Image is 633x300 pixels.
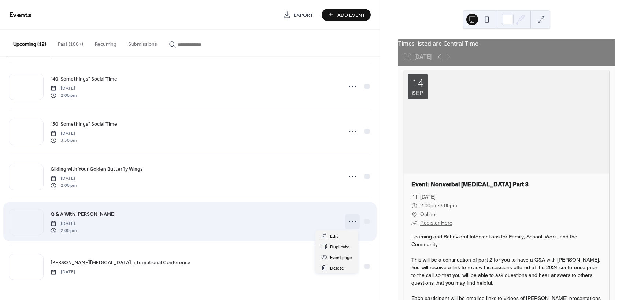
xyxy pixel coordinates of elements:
button: Submissions [122,30,163,56]
a: Export [278,9,319,21]
span: [DATE] [51,130,77,137]
span: Online [420,210,435,219]
span: [DATE] [51,85,77,92]
a: "40-Somethings" Social Time [51,75,117,83]
span: 2:00pm [420,201,438,210]
div: ​ [411,210,417,219]
button: Add Event [322,9,371,21]
span: Events [9,8,32,22]
a: Register Here [420,220,452,226]
div: ​ [411,219,417,227]
div: Sep [412,90,423,96]
span: [DATE] [51,175,77,182]
div: ​ [411,193,417,201]
span: - [438,201,440,210]
span: 3:30 pm [51,137,77,144]
a: Q & A With [PERSON_NAME] [51,210,116,218]
span: Duplicate [330,243,349,251]
a: [PERSON_NAME][MEDICAL_DATA] International Conference [51,258,190,267]
a: "50-Somethings" Social Time [51,120,117,128]
button: Past (100+) [52,30,89,56]
span: [DATE] [51,221,77,227]
div: ​ [411,201,417,210]
span: 2:00 pm [51,182,77,189]
div: Times listed are Central Time [398,39,615,48]
span: Add Event [337,11,365,19]
span: [DATE] [51,269,75,275]
button: Upcoming (12) [7,30,52,56]
span: Export [294,11,313,19]
a: Gliding with Your Golden Butterfly Wings [51,165,143,173]
span: Delete [330,264,344,272]
span: Edit [330,233,338,240]
span: [DATE] [420,193,436,201]
span: 2:00 pm [51,92,77,99]
div: 14 [411,78,424,89]
span: 3:00pm [440,201,457,210]
span: 2:00 pm [51,227,77,234]
a: Event: Nonverbal [MEDICAL_DATA] Part 3 [411,181,529,188]
span: [PERSON_NAME][MEDICAL_DATA] International Conference [51,259,190,267]
button: Recurring [89,30,122,56]
span: Event page [330,254,352,262]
